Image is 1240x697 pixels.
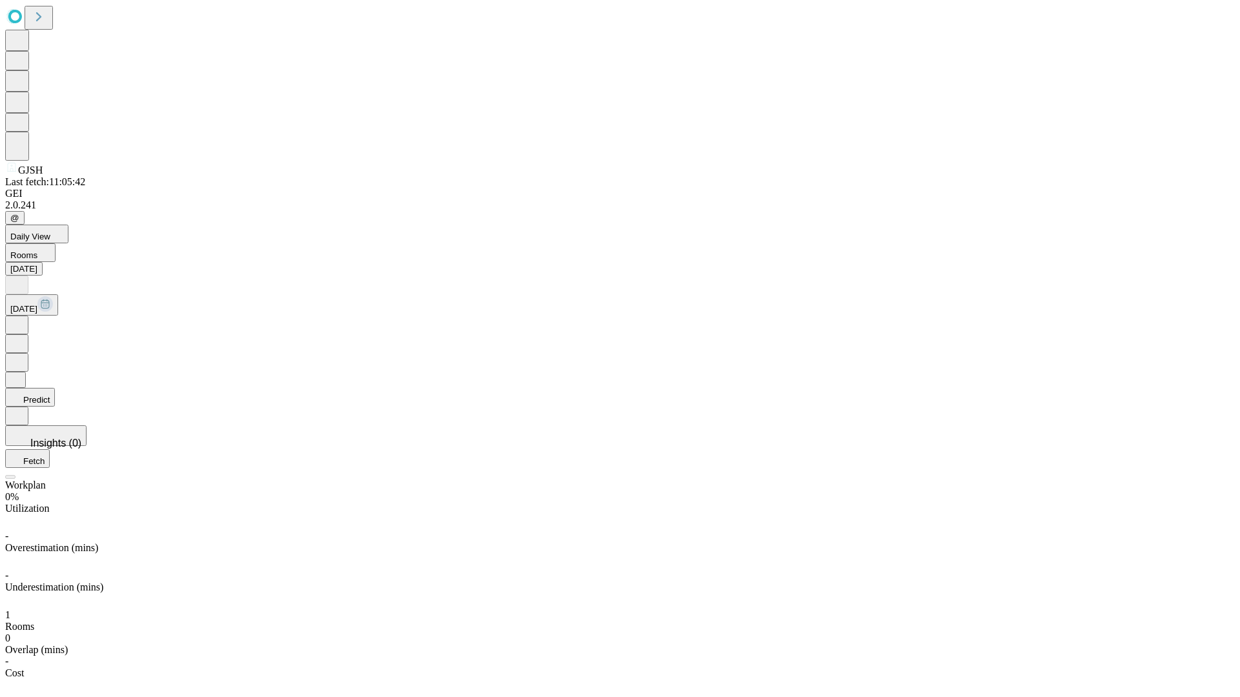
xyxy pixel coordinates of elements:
[10,250,37,260] span: Rooms
[5,632,10,643] span: 0
[5,570,8,581] span: -
[5,449,50,468] button: Fetch
[5,667,24,678] span: Cost
[5,294,58,316] button: [DATE]
[10,304,37,314] span: [DATE]
[5,480,46,490] span: Workplan
[5,243,56,262] button: Rooms
[5,530,8,541] span: -
[5,199,1235,211] div: 2.0.241
[5,262,43,276] button: [DATE]
[5,503,49,514] span: Utilization
[5,656,8,667] span: -
[5,491,19,502] span: 0%
[5,388,55,407] button: Predict
[10,232,50,241] span: Daily View
[5,609,10,620] span: 1
[5,188,1235,199] div: GEI
[5,644,68,655] span: Overlap (mins)
[10,213,19,223] span: @
[30,438,81,449] span: Insights (0)
[5,621,34,632] span: Rooms
[5,211,25,225] button: @
[18,165,43,176] span: GJSH
[5,176,85,187] span: Last fetch: 11:05:42
[5,425,87,446] button: Insights (0)
[5,225,68,243] button: Daily View
[5,581,103,592] span: Underestimation (mins)
[5,542,98,553] span: Overestimation (mins)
